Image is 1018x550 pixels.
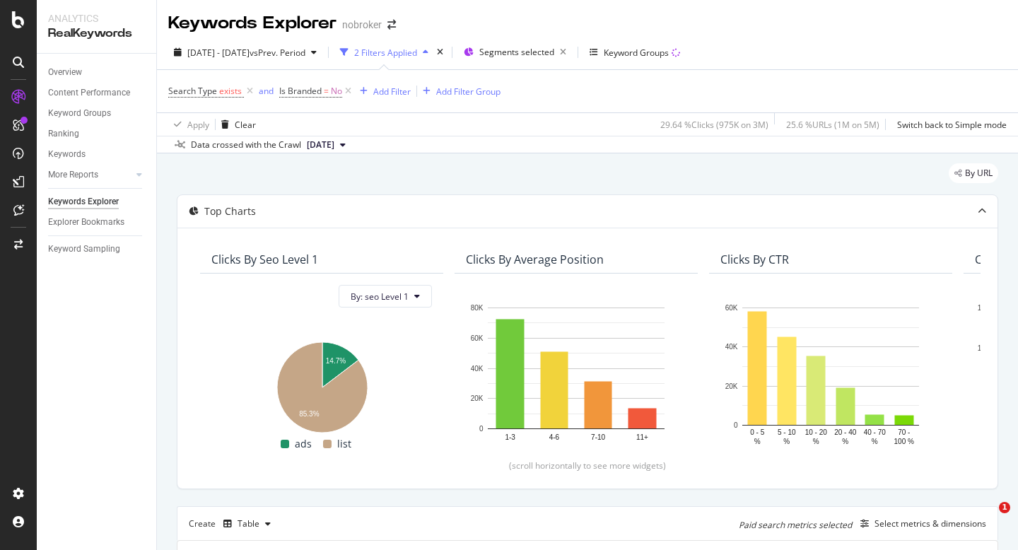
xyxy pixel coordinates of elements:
a: Keyword Groups [48,106,146,121]
text: 0 [479,425,484,433]
button: By: seo Level 1 [339,285,432,308]
text: 1-3 [505,433,515,441]
text: % [842,438,848,445]
text: 20K [471,395,484,403]
button: and [259,84,274,98]
text: 100 % [894,438,914,445]
div: Analytics [48,11,145,25]
text: 100K [978,344,995,352]
iframe: Intercom live chat [970,502,1004,536]
div: 29.64 % Clicks ( 975K on 3M ) [660,119,768,131]
a: Overview [48,65,146,80]
span: vs Prev. Period [250,47,305,59]
div: Add Filter [373,86,411,98]
a: Keyword Sampling [48,242,146,257]
text: 20 - 40 [834,428,857,436]
div: nobroker [342,18,382,32]
div: Clicks By seo Level 1 [211,252,318,267]
div: Keywords Explorer [48,194,119,209]
div: Clicks By CTR [720,252,789,267]
div: Overview [48,65,82,80]
text: 0 [734,421,738,429]
text: 40K [471,365,484,373]
text: 85.3% [299,411,319,419]
button: Add Filter Group [417,83,501,100]
button: Segments selected [458,41,572,64]
text: 14.7% [326,357,346,365]
div: Keywords Explorer [168,11,337,35]
div: Explorer Bookmarks [48,215,124,230]
text: 150K [978,304,995,312]
div: Ranking [48,127,79,141]
span: By: seo Level 1 [351,291,409,303]
div: Create [189,513,276,535]
button: Table [218,513,276,535]
text: 80K [471,304,484,312]
text: 40 - 70 [864,428,887,436]
button: 2 Filters Applied [334,41,434,64]
a: Ranking [48,127,146,141]
span: By URL [965,169,993,177]
button: [DATE] [301,136,351,153]
span: Search Type [168,85,217,97]
text: 60K [725,304,738,312]
span: = [324,85,329,97]
a: More Reports [48,168,132,182]
text: % [872,438,878,445]
div: Content Performance [48,86,130,100]
div: Select metrics & dimensions [874,517,986,529]
div: Table [238,520,259,528]
div: Add Filter Group [436,86,501,98]
a: Keywords [48,147,146,162]
text: % [783,438,790,445]
text: 10 - 20 [805,428,828,436]
div: Apply [187,119,209,131]
text: % [754,438,761,445]
div: 2 Filters Applied [354,47,417,59]
div: Clicks By Average Position [466,252,604,267]
text: 5 - 10 [778,428,796,436]
svg: A chart. [466,300,686,452]
button: Select metrics & dimensions [855,515,986,532]
span: list [337,435,351,452]
div: Keyword Groups [604,47,669,59]
text: 70 - [898,428,910,436]
text: 20K [725,382,738,390]
div: More Reports [48,168,98,182]
text: 0 - 5 [750,428,764,436]
div: Clear [235,119,256,131]
svg: A chart. [720,300,941,448]
div: Switch back to Simple mode [897,119,1007,131]
div: RealKeywords [48,25,145,42]
a: Explorer Bookmarks [48,215,146,230]
span: [DATE] - [DATE] [187,47,250,59]
text: 7-10 [591,433,605,441]
div: times [434,45,446,59]
text: % [813,438,819,445]
div: 25.6 % URLs ( 1M on 5M ) [786,119,879,131]
span: Segments selected [479,46,554,58]
button: Switch back to Simple mode [891,113,1007,136]
span: Is Branded [279,85,322,97]
span: ads [295,435,312,452]
text: 40K [725,344,738,351]
div: (scroll horizontally to see more widgets) [194,460,981,472]
button: Add Filter [354,83,411,100]
button: [DATE] - [DATE]vsPrev. Period [168,41,322,64]
text: 11+ [636,433,648,441]
button: Keyword Groups [584,41,686,64]
button: Clear [216,113,256,136]
div: Data crossed with the Crawl [191,139,301,151]
text: 60K [471,334,484,342]
a: Keywords Explorer [48,194,146,209]
div: and [259,85,274,97]
div: Top Charts [204,204,256,218]
div: Keyword Groups [48,106,111,121]
span: 1 [999,502,1010,513]
svg: A chart. [211,334,432,435]
div: Paid search metrics selected [739,519,852,531]
div: arrow-right-arrow-left [387,20,396,30]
